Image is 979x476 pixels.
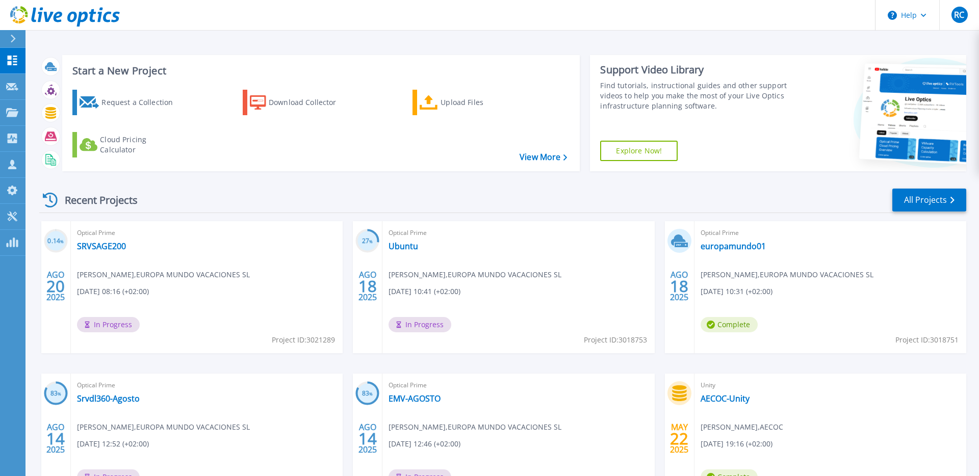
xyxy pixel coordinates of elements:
[60,239,64,244] span: %
[369,391,373,396] span: %
[389,421,561,433] span: [PERSON_NAME] , EUROPA MUNDO VACACIONES SL
[701,421,783,433] span: [PERSON_NAME] , AECOC
[358,268,377,305] div: AGO 2025
[701,286,772,297] span: [DATE] 10:31 (+02:00)
[369,239,373,244] span: %
[389,241,418,251] a: Ubuntu
[389,393,441,404] a: EMV-AGOSTO
[77,241,126,251] a: SRVSAGE200
[46,268,65,305] div: AGO 2025
[358,420,377,457] div: AGO 2025
[101,92,183,113] div: Request a Collection
[389,438,460,449] span: [DATE] 12:46 (+02:00)
[77,286,149,297] span: [DATE] 08:16 (+02:00)
[441,92,522,113] div: Upload Files
[72,132,186,157] a: Cloud Pricing Calculator
[77,227,337,239] span: Optical Prime
[670,434,688,443] span: 22
[243,90,356,115] a: Download Collector
[46,434,65,443] span: 14
[701,317,758,332] span: Complete
[413,90,526,115] a: Upload Files
[701,438,772,449] span: [DATE] 19:16 (+02:00)
[389,380,648,391] span: Optical Prime
[77,438,149,449] span: [DATE] 12:52 (+02:00)
[46,420,65,457] div: AGO 2025
[72,65,567,76] h3: Start a New Project
[701,380,960,391] span: Unity
[669,420,689,457] div: MAY 2025
[272,334,335,346] span: Project ID: 3021289
[600,81,792,111] div: Find tutorials, instructional guides and other support videos to help you make the most of your L...
[77,380,337,391] span: Optical Prime
[358,434,377,443] span: 14
[701,269,873,280] span: [PERSON_NAME] , EUROPA MUNDO VACACIONES SL
[701,241,766,251] a: europamundo01
[892,189,966,211] a: All Projects
[58,391,61,396] span: %
[44,388,68,400] h3: 83
[389,269,561,280] span: [PERSON_NAME] , EUROPA MUNDO VACACIONES SL
[72,90,186,115] a: Request a Collection
[355,235,379,247] h3: 27
[46,282,65,290] span: 20
[358,282,377,290] span: 18
[44,235,68,247] h3: 0.14
[669,268,689,305] div: AGO 2025
[77,269,250,280] span: [PERSON_NAME] , EUROPA MUNDO VACACIONES SL
[77,393,140,404] a: Srvdl360-Agosto
[584,334,647,346] span: Project ID: 3018753
[600,63,792,76] div: Support Video Library
[389,227,648,239] span: Optical Prime
[77,317,140,332] span: In Progress
[954,11,964,19] span: RC
[600,141,678,161] a: Explore Now!
[39,188,151,213] div: Recent Projects
[389,317,451,332] span: In Progress
[520,152,567,162] a: View More
[701,227,960,239] span: Optical Prime
[895,334,959,346] span: Project ID: 3018751
[77,421,250,433] span: [PERSON_NAME] , EUROPA MUNDO VACACIONES SL
[100,135,182,155] div: Cloud Pricing Calculator
[670,282,688,290] span: 18
[701,393,750,404] a: AECOC-Unity
[389,286,460,297] span: [DATE] 10:41 (+02:00)
[355,388,379,400] h3: 83
[269,92,350,113] div: Download Collector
